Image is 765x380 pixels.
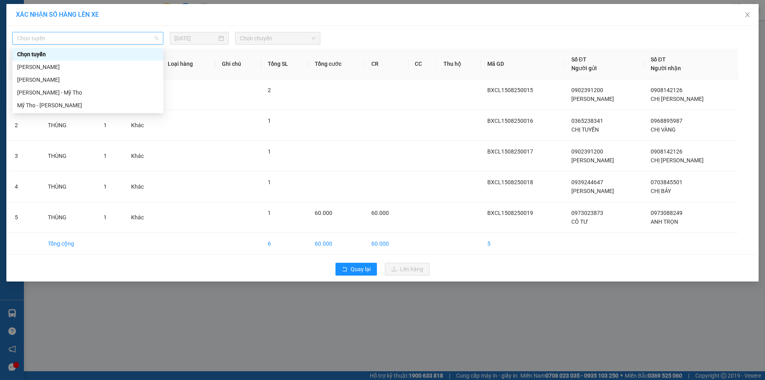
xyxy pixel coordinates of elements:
td: THÙNG [41,141,97,171]
span: 0703845501 [651,179,683,185]
th: Mã GD [481,49,565,79]
span: 0365238341 [571,118,603,124]
th: CR [365,49,408,79]
span: XÁC NHẬN SỐ HÀNG LÊN XE [16,11,99,18]
td: 5 [8,202,41,233]
td: Khác [125,171,161,202]
input: 15/08/2025 [175,34,217,43]
td: THÙNG [41,202,97,233]
span: 0968895987 [651,118,683,124]
div: Mỹ Tho - Cao Lãnh [12,99,163,112]
span: BXCL1508250019 [487,210,533,216]
th: Tổng SL [261,49,309,79]
span: 0973088249 [651,210,683,216]
span: 0902391200 [571,87,603,93]
td: 1 [8,79,41,110]
td: 60.000 [308,233,365,255]
button: uploadLên hàng [385,263,430,276]
span: 1 [104,214,107,221]
span: 0908142126 [651,148,683,155]
span: [PERSON_NAME] [571,157,614,163]
span: CHỊ [PERSON_NAME] [651,96,704,102]
span: CHỊ VÀNG [651,126,676,133]
span: 60.000 [371,210,389,216]
td: 3 [8,141,41,171]
td: THÙNG [41,171,97,202]
span: 1 [104,122,107,128]
td: THÙNG [41,110,97,141]
td: 4 [8,171,41,202]
span: Người gửi [571,65,597,71]
div: [PERSON_NAME] [17,63,159,71]
th: Tổng cước [308,49,365,79]
span: 0902391200 [571,148,603,155]
td: Khác [125,141,161,171]
div: Chọn tuyến [17,50,159,59]
th: Ghi chú [216,49,261,79]
td: 5 [481,233,565,255]
span: Số ĐT [571,56,586,63]
div: [PERSON_NAME] [17,75,159,84]
span: Chọn tuyến [17,32,159,44]
th: Loại hàng [161,49,216,79]
span: 0973023873 [571,210,603,216]
td: 2 [8,110,41,141]
th: CC [408,49,437,79]
span: 1 [268,148,271,155]
span: BXCL1508250017 [487,148,533,155]
span: 1 [268,118,271,124]
span: BXCL1508250015 [487,87,533,93]
span: BXCL1508250016 [487,118,533,124]
div: Hồ Chí Minh - Cao Lãnh [12,73,163,86]
span: 60.000 [315,210,332,216]
td: 6 [261,233,309,255]
td: Khác [125,202,161,233]
span: 0939244647 [571,179,603,185]
div: Mỹ Tho - [PERSON_NAME] [17,101,159,110]
span: 1 [268,210,271,216]
span: Chọn chuyến [240,32,316,44]
button: Close [736,4,759,26]
span: BXCL1508250018 [487,179,533,185]
th: Thu hộ [437,49,481,79]
span: CHỊ BẢY [651,188,671,194]
span: close [744,12,751,18]
span: rollback [342,266,347,273]
span: 2 [268,87,271,93]
span: Số ĐT [651,56,666,63]
div: Cao Lãnh - Mỹ Tho [12,86,163,99]
span: Quay lại [351,265,371,274]
span: CÔ TƯ [571,219,588,225]
span: 0908142126 [651,87,683,93]
div: Cao Lãnh - Hồ Chí Minh [12,61,163,73]
span: 1 [104,153,107,159]
span: 1 [104,183,107,190]
button: rollbackQuay lại [335,263,377,276]
span: [PERSON_NAME] [571,96,614,102]
td: Khác [125,110,161,141]
span: ANH TRỌN [651,219,678,225]
span: CHỊ TUYỀN [571,126,599,133]
td: Tổng cộng [41,233,97,255]
span: 1 [268,179,271,185]
div: Chọn tuyến [12,48,163,61]
div: [PERSON_NAME] - Mỹ Tho [17,88,159,97]
span: Người nhận [651,65,681,71]
span: CHỊ [PERSON_NAME] [651,157,704,163]
th: STT [8,49,41,79]
td: 60.000 [365,233,408,255]
span: [PERSON_NAME] [571,188,614,194]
